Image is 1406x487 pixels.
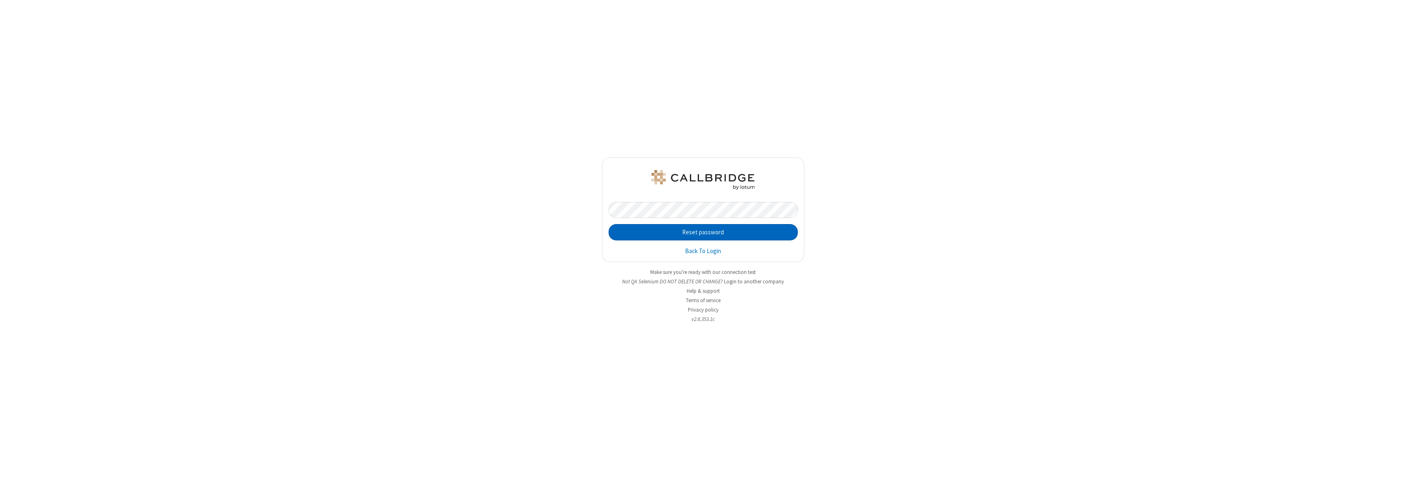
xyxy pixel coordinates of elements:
li: v2.6.353.1c [602,315,804,323]
a: Make sure you're ready with our connection test [650,269,756,276]
img: QA Selenium DO NOT DELETE OR CHANGE [650,170,756,190]
iframe: Chat [1386,466,1400,481]
a: Privacy policy [688,306,719,313]
button: Login to another company [724,278,784,285]
a: Help & support [687,287,720,294]
a: Terms of service [686,297,721,304]
li: Not QA Selenium DO NOT DELETE OR CHANGE? [602,278,804,285]
a: Back To Login [685,247,721,256]
button: Reset password [609,224,798,240]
